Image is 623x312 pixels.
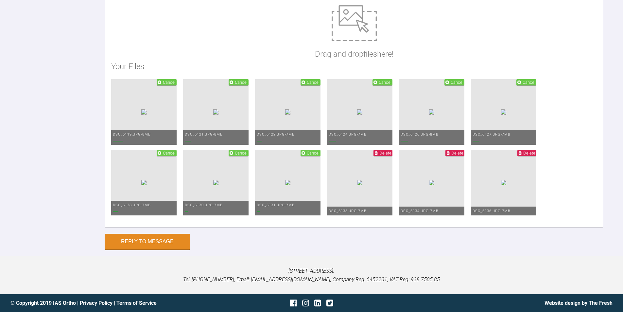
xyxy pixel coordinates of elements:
[401,132,439,137] span: DSC_6126.JPG - 8MB
[80,300,112,306] a: Privacy Policy
[523,151,535,156] span: Delete
[379,151,391,156] span: Delete
[451,80,463,85] span: Cancel
[105,234,190,249] button: Reply to Message
[185,132,223,137] span: DSC_6121.JPG - 8MB
[141,180,147,185] img: a6493067-860b-447b-a3c1-cc9b1f06ecb3
[141,109,147,115] img: 02c9978b-83a3-4d8d-9895-146082d95a1a
[213,109,218,115] img: aa416dae-59e0-4c87-a9ab-48623c552d28
[235,151,248,156] span: Cancel
[329,132,367,137] span: DSC_6124.JPG - 7MB
[113,203,151,207] span: DSC_6128.JPG - 7MB
[473,209,511,213] span: DSC_6136.JPG - 7MB
[357,109,362,115] img: 12c3d325-a26e-4a83-8960-bc5290ddb6f3
[523,80,535,85] span: Cancel
[329,209,367,213] span: DSC_6133.JPG - 7MB
[315,48,393,60] p: Drag and drop files here!
[213,180,218,185] img: 4d686a40-6a6d-4866-97a4-0c749f2a06de
[185,203,223,207] span: DSC_6130.JPG - 7MB
[257,203,295,207] span: DSC_6131.JPG - 7MB
[401,209,439,213] span: DSC_6134.JPG - 7MB
[111,60,597,73] h2: Your Files
[285,109,290,115] img: 97b125d8-0c10-4662-bb9e-04689efaabcc
[429,109,434,115] img: 9a042e20-e91a-4073-b1de-8e7043ccd008
[429,180,434,185] img: 0ba8363e-818f-4027-868e-210bc7255b76
[163,151,176,156] span: Cancel
[379,80,391,85] span: Cancel
[10,299,211,307] div: © Copyright 2019 IAS Ortho | |
[257,132,295,137] span: DSC_6122.JPG - 7MB
[357,180,362,185] img: 9c993bbe-68df-44cd-b627-62864ee0c90f
[10,267,613,284] p: [STREET_ADDRESS]. Tel: [PHONE_NUMBER], Email: [EMAIL_ADDRESS][DOMAIN_NAME], Company Reg: 6452201,...
[285,180,290,185] img: ed9ac282-c35c-4aa9-9a16-3d1e9daa0132
[451,151,463,156] span: Delete
[235,80,248,85] span: Cancel
[307,80,320,85] span: Cancel
[501,180,506,185] img: 7aa0752f-2b19-42af-9ba1-371321e89d59
[545,300,613,306] a: Website design by The Fresh
[501,109,506,115] img: b64695cc-d6d3-49ea-b157-d1a3b3eec057
[307,151,320,156] span: Cancel
[163,80,176,85] span: Cancel
[113,132,151,137] span: DSC_6119.JPG - 8MB
[116,300,157,306] a: Terms of Service
[473,132,511,137] span: DSC_6127.JPG - 7MB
